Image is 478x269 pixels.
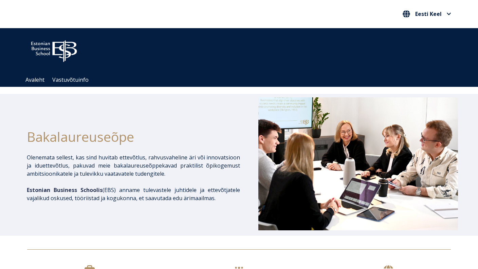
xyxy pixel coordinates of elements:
[27,127,240,147] h1: Bakalaureuseõpe
[401,8,453,19] button: Eesti Keel
[27,186,240,202] p: EBS) anname tulevastele juhtidele ja ettevõtjatele vajalikud oskused, tööriistad ja kogukonna, et...
[52,76,89,83] a: Vastuvõtuinfo
[25,76,44,83] a: Avaleht
[25,35,83,64] img: ebs_logo2016_white
[27,186,104,194] span: (
[22,73,463,87] div: Navigation Menu
[27,153,240,178] p: Olenemata sellest, kas sind huvitab ettevõtlus, rahvusvaheline äri või innovatsioon ja iduettevõt...
[415,11,442,17] span: Eesti Keel
[27,186,103,194] span: Estonian Business Schoolis
[258,97,458,230] img: Bakalaureusetudengid
[401,8,453,20] nav: Vali oma keel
